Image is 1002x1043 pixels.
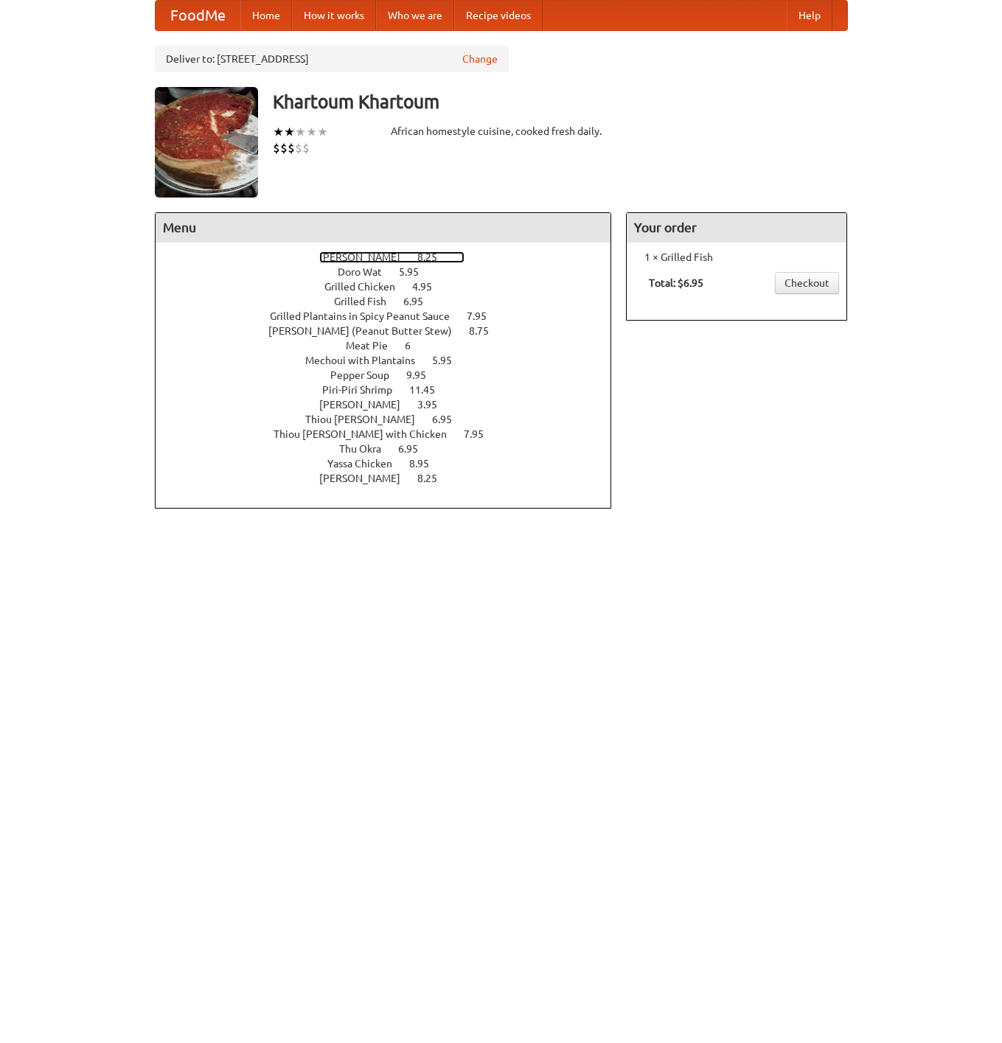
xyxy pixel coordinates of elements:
b: Total: $6.95 [649,277,703,289]
span: Pepper Soup [330,369,404,381]
a: [PERSON_NAME] 8.25 [319,251,465,263]
a: Piri-Piri Shrimp 11.45 [322,384,462,396]
span: Thiou [PERSON_NAME] with Chicken [274,428,462,440]
span: Thiou [PERSON_NAME] [305,414,430,425]
li: ★ [284,124,295,140]
span: 6.95 [403,296,438,307]
li: ★ [273,124,284,140]
li: $ [302,140,310,156]
span: Mechoui with Plantains [305,355,430,366]
a: [PERSON_NAME] 8.25 [319,472,465,484]
h4: Menu [156,213,611,243]
li: ★ [295,124,306,140]
span: 9.95 [406,369,441,381]
a: Grilled Plantains in Spicy Peanut Sauce 7.95 [270,310,514,322]
a: Recipe videos [454,1,543,30]
span: 6.95 [432,414,467,425]
span: Meat Pie [346,340,403,352]
a: Doro Wat 5.95 [338,266,446,278]
a: FoodMe [156,1,240,30]
a: [PERSON_NAME] 3.95 [319,399,465,411]
li: 1 × Grilled Fish [634,250,839,265]
span: 5.95 [399,266,434,278]
a: Thiou [PERSON_NAME] 6.95 [305,414,479,425]
li: $ [273,140,280,156]
li: $ [280,140,288,156]
span: Doro Wat [338,266,397,278]
img: angular.jpg [155,87,258,198]
span: [PERSON_NAME] [319,399,415,411]
span: [PERSON_NAME] [319,472,415,484]
span: [PERSON_NAME] (Peanut Butter Stew) [268,325,467,337]
a: [PERSON_NAME] (Peanut Butter Stew) 8.75 [268,325,516,337]
li: $ [288,140,295,156]
li: ★ [306,124,317,140]
div: Deliver to: [STREET_ADDRESS] [155,46,509,72]
a: How it works [292,1,376,30]
span: 3.95 [417,399,452,411]
a: Help [787,1,832,30]
span: Piri-Piri Shrimp [322,384,407,396]
a: Checkout [775,272,839,294]
h3: Khartoum Khartoum [273,87,848,116]
li: ★ [317,124,328,140]
div: African homestyle cuisine, cooked fresh daily. [391,124,612,139]
a: Who we are [376,1,454,30]
span: 8.25 [417,472,452,484]
span: Yassa Chicken [327,458,407,470]
a: Grilled Fish 6.95 [334,296,450,307]
span: Thu Okra [339,443,396,455]
span: 7.95 [464,428,498,440]
a: Pepper Soup 9.95 [330,369,453,381]
a: Meat Pie 6 [346,340,438,352]
a: Home [240,1,292,30]
li: $ [295,140,302,156]
a: Mechoui with Plantains 5.95 [305,355,479,366]
span: 5.95 [432,355,467,366]
span: 4.95 [412,281,447,293]
span: Grilled Fish [334,296,401,307]
a: Change [462,52,498,66]
span: 6.95 [398,443,433,455]
h4: Your order [627,213,846,243]
span: [PERSON_NAME] [319,251,415,263]
a: Yassa Chicken 8.95 [327,458,456,470]
span: 8.95 [409,458,444,470]
a: Grilled Chicken 4.95 [324,281,459,293]
span: 7.95 [467,310,501,322]
span: 6 [405,340,425,352]
span: 8.25 [417,251,452,263]
a: Thiou [PERSON_NAME] with Chicken 7.95 [274,428,511,440]
a: Thu Okra 6.95 [339,443,445,455]
span: Grilled Plantains in Spicy Peanut Sauce [270,310,465,322]
span: 11.45 [409,384,450,396]
span: Grilled Chicken [324,281,410,293]
span: 8.75 [469,325,504,337]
